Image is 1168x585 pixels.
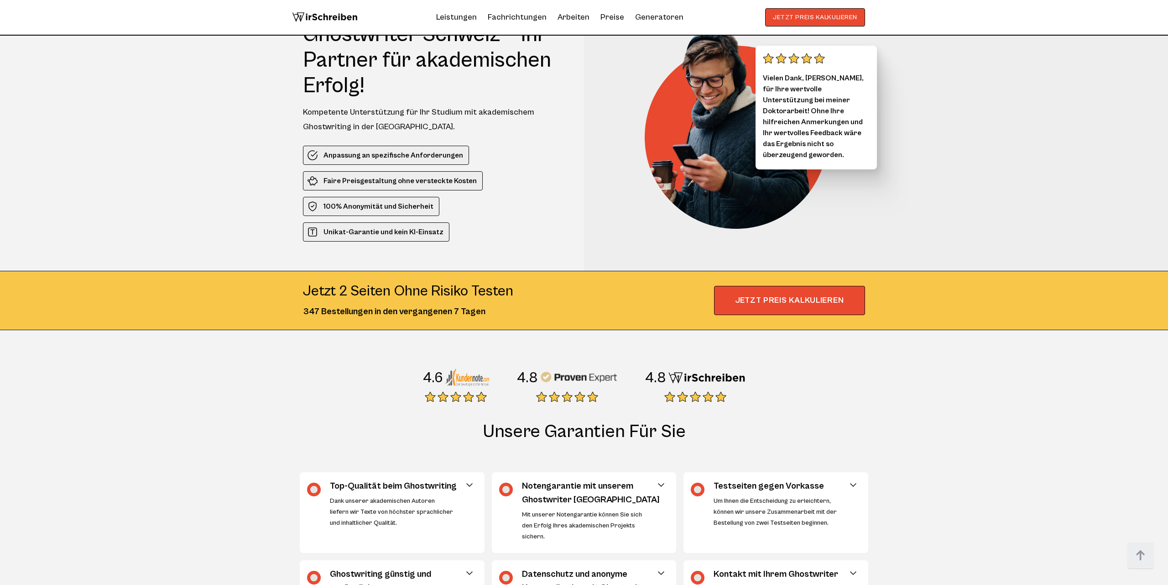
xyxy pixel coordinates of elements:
[635,10,683,25] a: Generatoren
[664,391,726,402] img: stars
[303,146,469,165] li: Anpassung an spezifische Anforderungen
[330,480,471,493] h3: Top-Qualität beim Ghostwriting
[307,150,318,161] img: Anpassung an spezifische Anforderungen
[307,571,321,585] img: Ghostwriting günstig und zugänglich
[307,227,318,237] img: Unikat-Garantie und kein KI-Einsatz
[307,175,318,186] img: Faire Preisgestaltung ohne versteckte Kosten
[558,10,589,25] a: Arbeiten
[714,495,837,528] div: Um Ihnen die Entscheidung zu erleichtern, können wir unsere Zusammenarbeit mit der Bestellung von...
[714,286,865,315] span: JETZT PREIS KALKULIEREN
[303,305,513,319] div: 347 Bestellungen in den vergangenen 7 Tagen
[330,495,454,528] div: Dank unserer akademischen Autoren liefern wir Texte von höchster sprachlicher und inhaltlicher Qu...
[756,46,877,169] div: Vielen Dank, [PERSON_NAME], für Ihre wertvolle Unterstützung bei meiner Doktorarbeit! Ohne Ihre h...
[1127,542,1154,569] img: button top
[763,53,825,64] img: stars
[303,197,439,216] li: 100% Anonymität und Sicherheit
[488,10,547,25] a: Fachrichtungen
[425,391,487,402] img: stars
[714,568,855,581] h3: Kontakt mit Ihrem Ghostwriter
[299,421,869,461] h2: Unsere Garantien für Sie
[422,369,443,387] div: 4.6
[645,369,666,387] div: 4.8
[307,201,318,212] img: 100% Anonymität und Sicherheit
[765,8,865,26] button: JETZT PREIS KALKULIEREN
[536,391,598,402] img: stars
[303,22,567,99] h1: Ghostwriter Schweiz – Ihr Partner für akademischen Erfolg!
[499,483,513,496] img: Notengarantie mit unserem Ghostwriter Schweiz
[516,369,538,387] div: 4.8
[292,8,358,26] img: logo wirschreiben
[445,368,489,386] img: Kundennote
[645,22,841,229] img: Ghostwriter Schweiz – Ihr Partner für akademischen Erfolg!
[691,571,704,585] img: Kontakt mit Ihrem Ghostwriter
[522,509,646,542] div: Mit unserer Notengarantie können Sie sich den Erfolg Ihres akademischen Projekts sichern.
[522,480,663,507] h3: Notengarantie mit unserem Ghostwriter [GEOGRAPHIC_DATA]
[499,571,513,585] img: Datenschutz und anonyme Kommunikation mit Ghostwriter
[436,10,477,25] a: Leistungen
[303,282,513,300] div: Jetzt 2 seiten ohne risiko testen
[714,480,855,493] h3: Testseiten gegen Vorkasse
[691,483,704,496] img: Testseiten gegen Vorkasse
[600,12,624,22] a: Preise
[307,483,321,496] img: Top-Qualität beim Ghostwriting
[303,222,449,242] li: Unikat-Garantie und kein KI-Einsatz
[303,171,483,190] li: Faire Preisgestaltung ohne versteckte Kosten
[303,105,567,134] div: Kompetente Unterstützung für Ihr Studium mit akademischem Ghostwriting in der [GEOGRAPHIC_DATA].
